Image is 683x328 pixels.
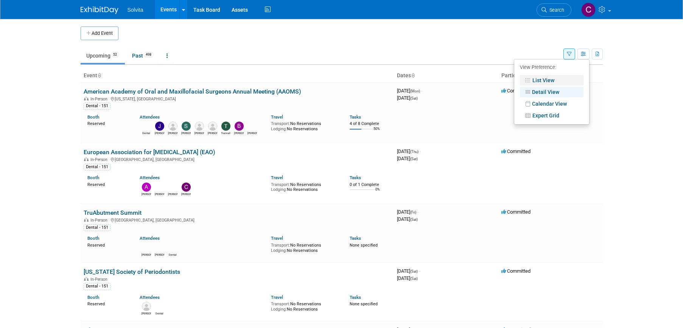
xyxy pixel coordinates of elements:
th: Dates [394,69,498,82]
div: [GEOGRAPHIC_DATA], [GEOGRAPHIC_DATA] [84,217,391,223]
a: Travel [271,114,283,120]
img: Ron Mercier [168,122,177,131]
img: Andrew Keelor [142,183,151,192]
img: Matt Mercier [195,122,204,131]
a: Tasks [350,114,361,120]
td: 0% [375,187,380,198]
img: In-Person Event [84,97,89,100]
span: Transport: [271,182,290,187]
span: (Thu) [410,150,419,154]
div: Jeremy Northcutt [155,252,164,257]
span: 498 [143,52,154,58]
span: - [419,268,420,274]
a: Tasks [350,175,361,180]
img: In-Person Event [84,218,89,222]
a: American Academy of Oral and Maxillofacial Surgeons Annual Meeting (AAOMS) [84,88,301,95]
div: No Reservations No Reservations [271,241,338,253]
div: No Reservations No Reservations [271,120,338,131]
span: In-Person [90,277,110,282]
div: Ryan Brateris [168,192,177,196]
div: Dental - 151 [84,224,110,231]
span: Transport: [271,301,290,306]
span: In-Person [90,157,110,162]
a: Search [537,3,571,17]
div: Reserved [87,120,129,127]
div: Ryan Brateris [142,252,151,257]
a: Tasks [350,236,361,241]
span: (Sat) [410,217,418,222]
a: Travel [271,175,283,180]
span: [DATE] [397,216,418,222]
img: In-Person Event [84,157,89,161]
img: Adrienne Farrell [142,302,151,311]
a: Booth [87,295,99,300]
div: Celeste Bombick [247,131,257,135]
img: Jeremy Northcutt [155,243,164,252]
div: [US_STATE], [GEOGRAPHIC_DATA] [84,95,391,102]
a: Travel [271,295,283,300]
span: (Sat) [410,96,418,100]
img: Dental Events [142,122,151,131]
img: Carlos Murguia [182,183,191,192]
span: [DATE] [397,268,420,274]
a: Upcoming52 [81,48,125,63]
div: Dental Events [168,252,177,257]
span: [DATE] [397,88,422,94]
div: Dental - 151 [84,164,110,170]
span: Solvita [128,7,143,13]
img: ExhibitDay [81,6,118,14]
div: Wendy Dorsey [208,131,217,135]
button: Add Event [81,27,118,40]
span: Committed [501,88,531,94]
div: Adrienne Farrell [142,311,151,316]
img: Jeremy Northcutt [155,122,164,131]
a: Travel [271,236,283,241]
img: Ryan Brateris [168,183,177,192]
span: - [421,88,422,94]
div: Andrew Keelor [142,192,151,196]
img: Brandon Woods [235,122,244,131]
div: Brandon Woods [234,131,244,135]
img: Wendy Dorsey [208,122,217,131]
a: Sort by Event Name [97,72,101,78]
span: - [420,148,421,154]
a: Attendees [140,114,160,120]
span: Committed [501,209,531,215]
span: None specified [350,243,378,248]
span: Committed [501,268,531,274]
div: Dental - 151 [84,103,110,109]
span: [DATE] [397,275,418,281]
th: Event [81,69,394,82]
span: In-Person [90,218,110,223]
span: 52 [111,52,119,58]
span: - [417,209,419,215]
span: (Sat) [410,269,418,273]
span: Lodging: [271,187,287,192]
div: View Preference: [520,62,583,74]
div: Jeremy Northcutt [155,131,164,135]
a: European Association for [MEDICAL_DATA] (EAO) [84,148,215,156]
div: No Reservations No Reservations [271,300,338,312]
a: Detail View [520,87,583,97]
div: 4 of 8 Complete [350,121,391,127]
a: [US_STATE] Society of Periodontists [84,268,180,275]
a: Attendees [140,236,160,241]
a: Tasks [350,295,361,300]
span: [DATE] [397,95,418,101]
span: Committed [501,148,531,154]
a: Booth [87,175,99,180]
img: Ryan Brateris [142,243,151,252]
img: Cindy Miller [581,3,596,17]
span: Transport: [271,121,290,126]
a: Attendees [140,295,160,300]
span: (Sat) [410,276,418,281]
span: [DATE] [397,156,418,161]
div: Ron Mercier [168,131,177,135]
div: Dental Events [155,311,164,316]
div: Matt Mercier [194,131,204,135]
a: Past498 [126,48,159,63]
div: Reserved [87,241,129,248]
span: Lodging: [271,248,287,253]
div: 0 of 1 Complete [350,182,391,187]
span: Lodging: [271,127,287,131]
